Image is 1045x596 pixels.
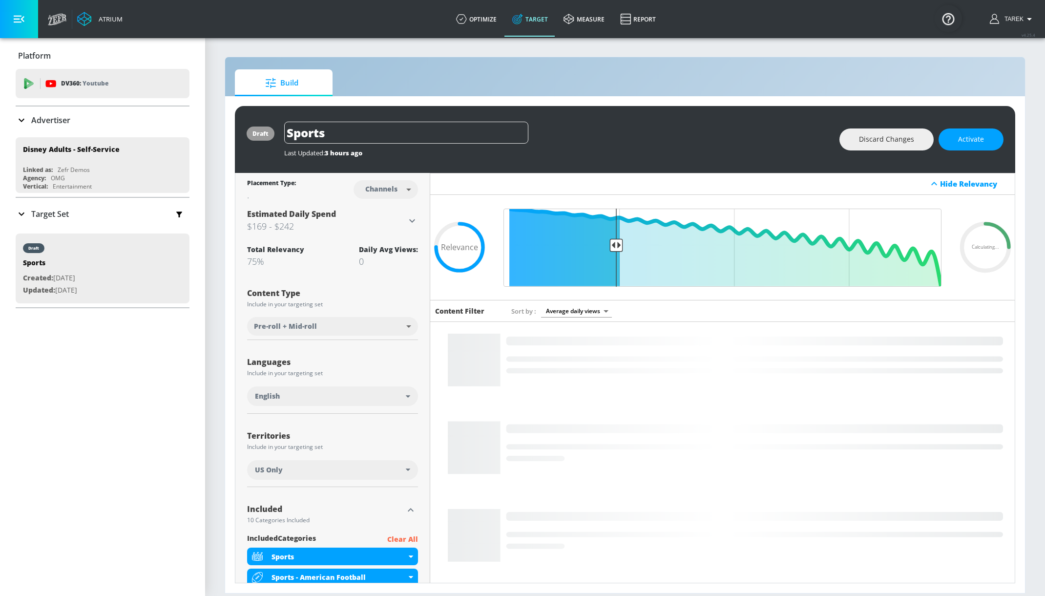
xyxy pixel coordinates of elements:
span: login as: tarek.rabbani@zefr.com [1001,16,1024,22]
button: Discard Changes [839,128,934,150]
div: draft [252,129,269,138]
button: Activate [939,128,1003,150]
div: Agency: [23,174,46,182]
span: English [255,391,280,401]
div: Hide Relevancy [940,179,1009,189]
div: 75% [247,255,304,267]
button: Open Resource Center [935,5,962,32]
div: Included [247,505,403,513]
span: Discard Changes [859,133,914,146]
p: DV360: [61,78,108,89]
div: Daily Avg Views: [359,245,418,254]
div: Include in your targeting set [247,444,418,450]
span: US Only [255,465,283,475]
p: Platform [18,50,51,61]
div: Include in your targeting set [247,301,418,307]
span: Updated: [23,285,55,295]
span: Relevance [441,243,478,251]
div: Include in your targeting set [247,370,418,376]
h6: Content Filter [435,306,484,316]
div: Total Relevancy [247,245,304,254]
span: v 4.25.4 [1022,32,1035,38]
p: [DATE] [23,272,77,284]
a: optimize [448,1,504,37]
div: draft [28,246,39,251]
div: DV360: Youtube [16,69,189,98]
div: Disney Adults - Self-Service [23,145,120,154]
div: Estimated Daily Spend$169 - $242 [247,209,418,233]
a: Report [612,1,664,37]
span: 3 hours ago [325,149,362,157]
input: Final Threshold [499,209,946,287]
span: Created: [23,273,53,282]
div: 10 Categories Included [247,517,403,523]
button: Tarek [990,13,1035,25]
div: draftSportsCreated:[DATE]Updated:[DATE] [16,234,189,303]
a: Atrium [77,12,123,26]
div: Vertical: [23,182,48,191]
div: Linked as: [23,166,53,174]
p: Clear All [387,533,418,546]
h3: $169 - $242 [247,219,406,233]
div: Placement Type: [247,179,296,189]
div: Atrium [95,15,123,23]
div: Entertainment [53,182,92,191]
span: Build [245,71,319,95]
div: Languages [247,358,418,366]
div: Advertiser [16,106,189,134]
div: Territories [247,432,418,440]
div: Sports [272,552,406,561]
div: Hide Relevancy [430,173,1015,195]
div: Sports [247,548,418,565]
p: Target Set [31,209,69,219]
span: Pre-roll + Mid-roll [254,321,317,331]
span: included Categories [247,533,316,546]
div: Channels [360,185,402,193]
div: Sports [23,258,77,272]
div: Platform [16,42,189,69]
span: Sort by [511,307,536,316]
span: Activate [958,133,984,146]
div: Sports - American Football [247,569,418,586]
div: Zefr Demos [58,166,90,174]
a: measure [556,1,612,37]
div: Last Updated: [284,149,830,157]
div: Disney Adults - Self-ServiceLinked as:Zefr DemosAgency:OMGVertical:Entertainment [16,137,189,193]
span: Estimated Daily Spend [247,209,336,219]
p: [DATE] [23,284,77,297]
div: Content Type [247,289,418,297]
p: Youtube [83,78,108,88]
span: Calculating... [972,245,999,250]
div: English [247,386,418,406]
p: Advertiser [31,115,70,126]
div: Target Set [16,198,189,230]
div: Average daily views [541,304,612,318]
div: US Only [247,460,418,480]
div: OMG [51,174,65,182]
div: Sports - American Football [272,573,406,582]
div: 0 [359,255,418,267]
a: Target [504,1,556,37]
